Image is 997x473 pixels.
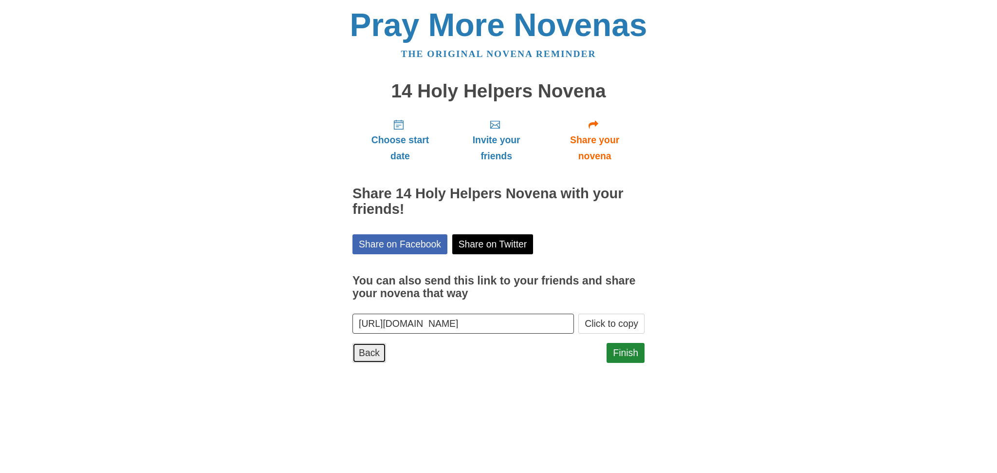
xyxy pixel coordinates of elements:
[607,343,645,363] a: Finish
[452,234,534,254] a: Share on Twitter
[554,132,635,164] span: Share your novena
[448,111,545,169] a: Invite your friends
[352,343,386,363] a: Back
[362,132,438,164] span: Choose start date
[578,314,645,334] button: Click to copy
[350,7,647,43] a: Pray More Novenas
[458,132,535,164] span: Invite your friends
[352,186,645,217] h2: Share 14 Holy Helpers Novena with your friends!
[352,111,448,169] a: Choose start date
[352,81,645,102] h1: 14 Holy Helpers Novena
[352,234,447,254] a: Share on Facebook
[545,111,645,169] a: Share your novena
[401,49,596,59] a: The original novena reminder
[352,275,645,300] h3: You can also send this link to your friends and share your novena that way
